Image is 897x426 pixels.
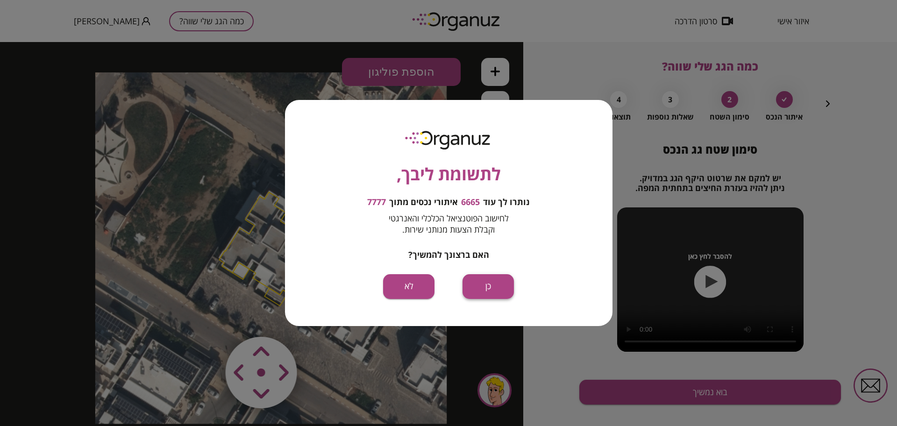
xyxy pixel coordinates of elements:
[461,197,480,207] span: 6665
[483,197,530,207] span: נותרו לך עוד
[397,162,501,187] span: לתשומת ליבך,
[389,213,509,235] span: לחישוב הפוטנציאל הכלכלי והאנרגטי וקבלת הצעות מנותני שירות.
[206,275,318,387] img: vector-smart-object-copy.png
[408,249,489,260] span: האם ברצונך להמשיך?
[399,127,498,152] img: logo
[367,197,386,207] span: 7777
[389,197,458,207] span: איתורי נכסים מתוך
[383,274,434,299] button: לא
[463,274,514,299] button: כן
[342,16,461,44] button: הוספת פוליגון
